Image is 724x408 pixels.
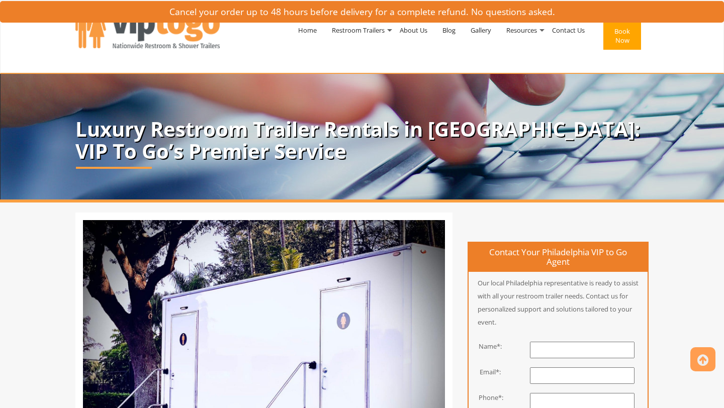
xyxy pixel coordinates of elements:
a: Book Now [592,4,649,71]
a: Contact Us [545,4,592,56]
a: Resources [499,4,545,56]
div: Phone*: [461,393,510,402]
div: Email*: [461,367,510,377]
img: VIPTOGO [75,7,220,48]
p: Our local Philadelphia representative is ready to assist with all your restroom trailer needs. Co... [469,276,648,329]
a: About Us [392,4,435,56]
button: Book Now [603,22,641,50]
a: Home [291,4,324,56]
div: Name*: [461,342,510,351]
a: Gallery [463,4,499,56]
h4: Contact Your Philadelphia VIP to Go Agent [469,243,648,272]
a: Blog [435,4,463,56]
p: Luxury Restroom Trailer Rentals in [GEOGRAPHIC_DATA]: VIP To Go’s Premier Service [75,118,649,162]
a: Restroom Trailers [324,4,392,56]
